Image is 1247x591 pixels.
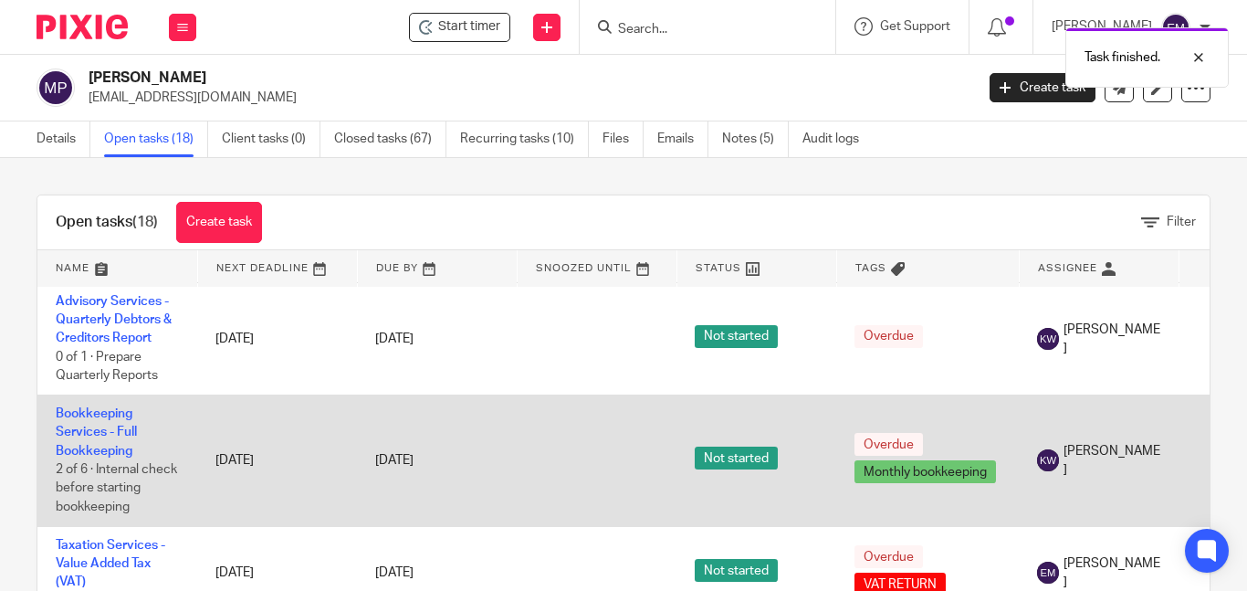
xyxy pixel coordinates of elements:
span: Monthly bookkeeping [854,460,996,483]
span: Snoozed Until [536,263,632,273]
span: Overdue [854,325,923,348]
span: Filter [1167,216,1196,228]
a: Bookkeeping Services - Full Bookkeeping [56,407,137,458]
td: [DATE] [197,395,357,526]
a: Create task [176,202,262,243]
span: [PERSON_NAME] [1064,442,1160,480]
a: Details [37,121,90,157]
a: Audit logs [802,121,873,157]
a: Open tasks (18) [104,121,208,157]
td: [DATE] [197,282,357,395]
span: Not started [695,447,778,470]
a: Closed tasks (67) [334,121,446,157]
span: Overdue [854,545,923,568]
a: Client tasks (0) [222,121,320,157]
a: Files [603,121,644,157]
span: 2 of 6 · Internal check before starting bookkeeping [56,463,177,513]
input: Search [616,22,781,38]
a: Emails [657,121,708,157]
a: Recurring tasks (10) [460,121,589,157]
img: svg%3E [1161,13,1190,42]
span: [DATE] [375,566,414,579]
img: Pixie [37,15,128,39]
a: Create task [990,73,1095,102]
img: svg%3E [1037,328,1059,350]
span: Not started [695,325,778,348]
span: Not started [695,559,778,582]
span: 0 of 1 · Prepare Quarterly Reports [56,351,158,383]
span: Status [696,263,741,273]
span: Overdue [854,433,923,456]
p: Task finished. [1085,48,1160,67]
a: Advisory Services - Quarterly Debtors & Creditors Report [56,295,172,345]
span: [DATE] [375,332,414,345]
h2: [PERSON_NAME] [89,69,788,88]
img: svg%3E [37,69,75,107]
a: Taxation Services - Value Added Tax (VAT) [56,539,165,589]
span: Tags [855,263,886,273]
h1: Open tasks [56,213,158,232]
span: [PERSON_NAME] [1064,321,1160,358]
img: svg%3E [1037,562,1059,584]
p: [EMAIL_ADDRESS][DOMAIN_NAME] [89,89,962,107]
span: (18) [132,215,158,229]
div: Mark Palmer [409,13,510,42]
span: [DATE] [375,454,414,467]
span: Start timer [438,17,500,37]
img: svg%3E [1037,449,1059,471]
a: Notes (5) [722,121,789,157]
